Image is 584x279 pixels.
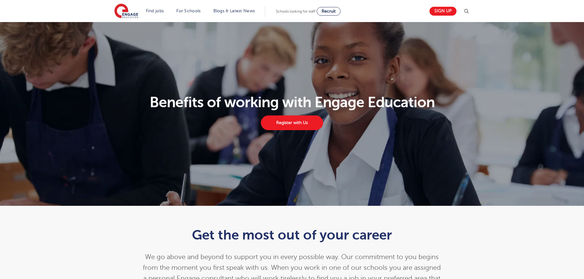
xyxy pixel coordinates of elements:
[114,4,138,19] img: Engage Education
[317,7,341,16] a: Recruit
[142,227,442,243] h1: Get the most out of your career
[261,115,323,130] a: Register with Us
[322,9,336,13] span: Recruit
[276,9,315,13] span: Schools looking for staff
[213,9,255,13] a: Blogs & Latest News
[146,9,164,13] a: Find jobs
[176,9,200,13] a: For Schools
[111,95,473,110] h1: Benefits of working with Engage Education
[429,7,456,16] a: Sign up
